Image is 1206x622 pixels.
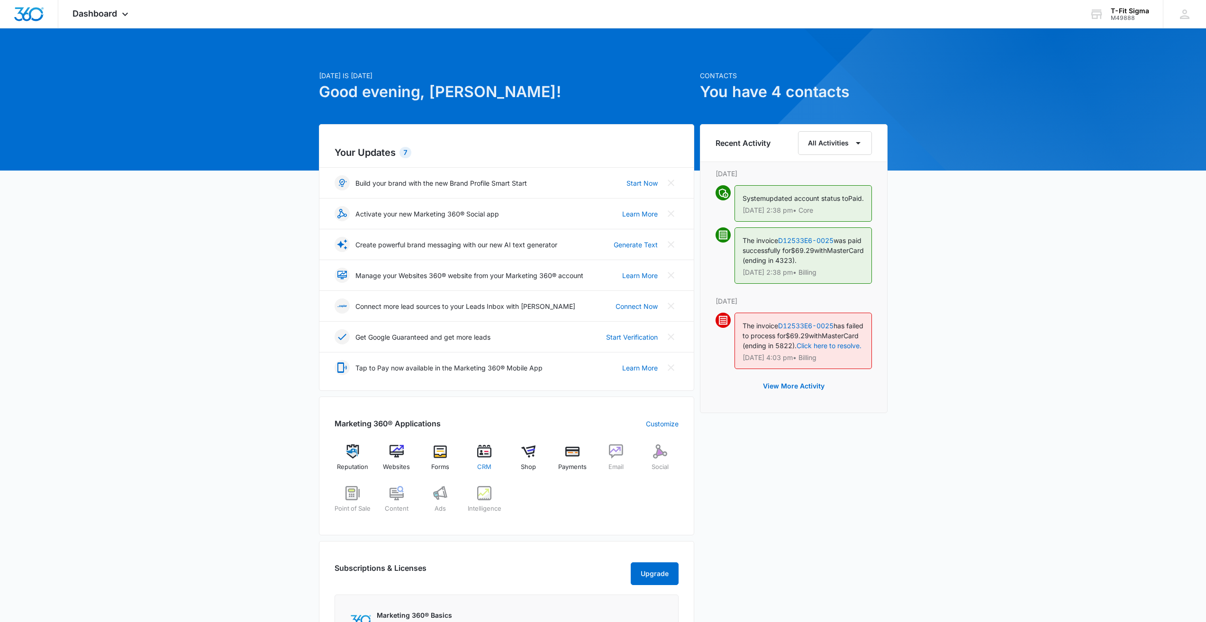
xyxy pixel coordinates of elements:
a: Reputation [335,444,371,478]
a: Point of Sale [335,486,371,520]
a: Learn More [622,209,658,219]
span: with [809,332,822,340]
span: Social [652,462,669,472]
p: Activate your new Marketing 360® Social app [355,209,499,219]
button: Upgrade [631,562,679,585]
a: Content [378,486,415,520]
p: Marketing 360® Basics [377,610,494,620]
a: Email [598,444,635,478]
span: The invoice [743,236,778,244]
span: with [814,246,827,254]
a: Social [642,444,679,478]
p: Build your brand with the new Brand Profile Smart Start [355,178,527,188]
button: Close [663,360,679,375]
a: Forms [422,444,459,478]
button: Close [663,268,679,283]
p: [DATE] 4:03 pm • Billing [743,354,864,361]
p: Manage your Websites 360® website from your Marketing 360® account [355,270,583,280]
button: Close [663,237,679,252]
span: CRM [477,462,491,472]
span: The invoice [743,322,778,330]
button: Close [663,329,679,344]
span: updated account status to [766,194,848,202]
span: Point of Sale [335,504,371,514]
span: Paid. [848,194,864,202]
p: [DATE] 2:38 pm • Core [743,207,864,214]
span: Reputation [337,462,368,472]
span: Email [608,462,624,472]
p: [DATE] [716,296,872,306]
h2: Marketing 360® Applications [335,418,441,429]
p: Contacts [700,71,888,81]
button: Close [663,206,679,221]
h6: Recent Activity [716,137,771,149]
span: System [743,194,766,202]
a: Payments [554,444,590,478]
a: D12533E6-0025 [778,322,834,330]
a: Learn More [622,363,658,373]
h1: You have 4 contacts [700,81,888,103]
a: Shop [510,444,547,478]
a: Start Now [626,178,658,188]
h2: Subscriptions & Licenses [335,562,426,581]
div: account id [1111,15,1149,21]
p: [DATE] 2:38 pm • Billing [743,269,864,276]
span: Shop [521,462,536,472]
button: Close [663,175,679,190]
a: Intelligence [466,486,503,520]
span: Forms [431,462,449,472]
a: Generate Text [614,240,658,250]
p: [DATE] is [DATE] [319,71,694,81]
a: Connect Now [616,301,658,311]
a: Learn More [622,270,658,280]
span: Dashboard [73,9,117,18]
span: Content [385,504,408,514]
p: Get Google Guaranteed and get more leads [355,332,490,342]
a: Websites [378,444,415,478]
p: Create powerful brand messaging with our new AI text generator [355,240,557,250]
span: Intelligence [468,504,501,514]
span: Payments [558,462,587,472]
p: Connect more lead sources to your Leads Inbox with [PERSON_NAME] [355,301,575,311]
span: $69.29 [786,332,809,340]
p: Tap to Pay now available in the Marketing 360® Mobile App [355,363,543,373]
a: CRM [466,444,503,478]
div: account name [1111,7,1149,15]
a: Ads [422,486,459,520]
a: Click here to resolve. [797,342,861,350]
span: $69.29 [791,246,814,254]
h2: Your Updates [335,145,679,160]
p: [DATE] [716,169,872,179]
h1: Good evening, [PERSON_NAME]! [319,81,694,103]
div: 7 [399,147,411,158]
button: View More Activity [753,375,834,397]
a: Start Verification [606,332,658,342]
a: D12533E6-0025 [778,236,834,244]
button: All Activities [798,131,872,155]
a: Customize [646,419,679,429]
span: Ads [435,504,446,514]
button: Close [663,298,679,314]
span: Websites [383,462,410,472]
